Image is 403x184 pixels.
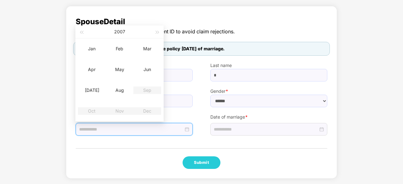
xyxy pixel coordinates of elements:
[138,45,157,53] div: Mar
[210,88,327,95] label: Gender
[183,156,220,169] button: Submit
[78,38,106,59] td: 2007-01
[210,114,327,120] label: Date of marriage
[110,86,129,94] div: Aug
[110,66,129,73] div: May
[110,45,129,53] div: Feb
[114,25,125,38] button: 2007
[78,80,106,101] td: 2007-07
[82,86,101,94] div: [DATE]
[133,59,161,80] td: 2007-06
[78,59,106,80] td: 2007-04
[106,59,133,80] td: 2007-05
[82,66,101,73] div: Apr
[76,28,327,36] span: The detail should be as per government ID to avoid claim rejections.
[133,38,161,59] td: 2007-03
[76,16,327,28] span: Spouse Detail
[106,38,133,59] td: 2007-02
[138,66,157,73] div: Jun
[210,62,327,69] label: Last name
[106,80,133,101] td: 2007-08
[82,45,101,53] div: Jan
